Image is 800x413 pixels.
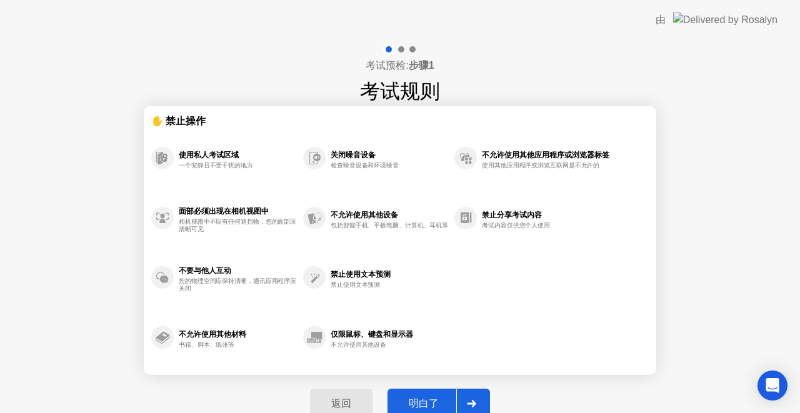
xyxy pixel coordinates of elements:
div: 书籍、脚本、纸张等 [179,341,297,349]
div: 使用其他应用程序或浏览互联网是不允许的 [482,162,600,169]
div: 由 [656,12,666,27]
div: 检查噪音设备和环境噪音 [331,162,448,169]
div: 仅限鼠标、键盘和显示器 [331,330,448,339]
div: 不允许使用其他设备 [331,211,448,219]
div: 不允许使用其他设备 [331,341,448,349]
div: ✋ 禁止操作 [151,114,616,128]
div: 禁止使用文本预测 [331,281,448,289]
div: 关闭噪音设备 [331,151,448,159]
div: 一个安静且不受干扰的地方 [179,162,297,169]
div: 不要与他人互动 [179,266,297,275]
div: 使用私人考试区域 [179,151,297,159]
div: 明白了 [391,397,456,411]
div: 返回 [314,397,369,411]
div: 禁止使用文本预测 [331,270,448,279]
div: Open Intercom Messenger [757,371,787,401]
div: 禁止分享考试内容 [482,211,609,219]
div: 不允许使用其他应用程序或浏览器标签 [482,151,609,159]
div: 包括智能手机、平板电脑、计算机、耳机等 [331,222,448,229]
img: Delivered by Rosalyn [673,12,777,27]
b: 步骤1 [409,60,434,71]
h1: 考试规则 [360,76,440,106]
div: 您的物理空间应保持清晰，通讯应用程序应关闭 [179,277,297,292]
div: 相机视图中不应有任何遮挡物，您的面部应清晰可见 [179,218,297,233]
div: 不允许使用其他材料 [179,330,297,339]
div: 考试内容仅供您个人使用 [482,222,600,229]
div: 面部必须出现在相机视图中 [179,207,297,216]
h4: 考试预检: [366,58,434,73]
